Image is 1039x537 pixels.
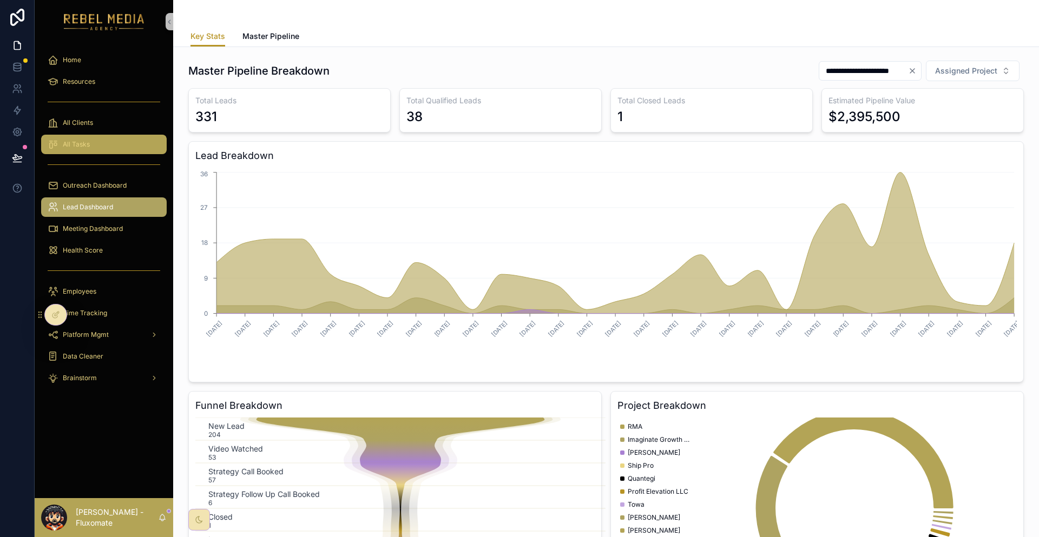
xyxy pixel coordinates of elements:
[208,430,221,439] text: 204
[208,489,320,499] text: Strategy Follow Up Call Booked
[518,320,537,338] text: [DATE]
[204,275,208,282] tspan: 9
[828,95,1017,106] h3: Estimated Pipeline Value
[860,320,879,338] text: [DATE]
[617,95,806,106] h3: Total Closed Leads
[628,500,645,509] span: Towa
[208,512,233,521] text: Closed
[617,108,623,125] div: 1
[63,309,107,317] span: Time Tracking
[747,320,765,338] text: [DATE]
[917,320,936,338] text: [DATE]
[628,461,654,470] span: Ship Pro
[661,320,680,338] text: [DATE]
[41,241,167,260] a: Health Score
[405,320,423,338] text: [DATE]
[41,135,167,154] a: All Tasks
[41,347,167,366] a: Data Cleaner
[41,50,167,70] a: Home
[200,204,208,211] tspan: 27
[628,474,655,483] span: Quantegi
[490,320,509,338] text: [DATE]
[195,168,1017,375] div: chart
[406,95,595,106] h3: Total Qualified Leads
[195,148,1017,163] h3: Lead Breakdown
[547,320,565,338] text: [DATE]
[200,170,208,178] tspan: 36
[946,320,964,338] text: [DATE]
[41,219,167,238] a: Meeting Dashboard
[188,63,330,78] h1: Master Pipeline Breakdown
[41,197,167,217] a: Lead Dashboard
[291,320,309,338] text: [DATE]
[832,320,850,338] text: [DATE]
[205,320,223,338] text: [DATE]
[41,303,167,323] a: Time Tracking
[775,320,793,338] text: [DATE]
[63,352,103,361] span: Data Cleaner
[208,467,284,476] text: Strategy Call Booked
[889,320,908,338] text: [DATE]
[604,320,622,338] text: [DATE]
[1003,320,1021,338] text: [DATE]
[195,108,217,125] div: 331
[195,95,384,106] h3: Total Leads
[63,140,90,149] span: All Tasks
[63,224,123,233] span: Meeting Dashboard
[926,61,1020,81] button: Select Button
[208,476,216,484] text: 57
[41,72,167,91] a: Resources
[41,282,167,301] a: Employees
[63,77,95,86] span: Resources
[35,43,173,400] div: scrollable content
[63,118,93,127] span: All Clients
[204,310,208,317] tspan: 0
[628,487,688,496] span: Profit Elevation LLC
[208,453,216,461] text: 53
[242,31,299,42] span: Master Pipeline
[63,203,113,211] span: Lead Dashboard
[190,26,225,47] a: Key Stats
[935,65,997,76] span: Assigned Project
[908,67,921,75] button: Clear
[633,320,651,338] text: [DATE]
[41,325,167,344] a: Platform Mgmt
[63,181,127,190] span: Outreach Dashboard
[208,499,212,507] text: 6
[462,320,480,338] text: [DATE]
[208,444,263,453] text: Video Watched
[195,398,595,413] h3: Funnel Breakdown
[628,513,680,522] span: [PERSON_NAME]
[433,320,451,338] text: [DATE]
[628,422,642,431] span: RMA
[975,320,993,338] text: [DATE]
[190,31,225,42] span: Key Stats
[63,330,109,339] span: Platform Mgmt
[718,320,736,338] text: [DATE]
[201,239,208,247] tspan: 18
[262,320,281,338] text: [DATE]
[64,13,144,30] img: App logo
[41,176,167,195] a: Outreach Dashboard
[804,320,822,338] text: [DATE]
[576,320,594,338] text: [DATE]
[242,26,299,48] a: Master Pipeline
[376,320,394,338] text: [DATE]
[689,320,708,338] text: [DATE]
[617,398,1017,413] h3: Project Breakdown
[63,56,81,64] span: Home
[41,113,167,132] a: All Clients
[628,435,693,444] span: Imaginate Growth Agency
[208,421,245,430] text: New Lead
[234,320,252,338] text: [DATE]
[628,448,680,457] span: [PERSON_NAME]
[348,320,366,338] text: [DATE]
[406,108,423,125] div: 38
[63,246,103,255] span: Health Score
[628,526,680,535] span: [PERSON_NAME]
[76,507,158,528] p: [PERSON_NAME] - Fluxomate
[828,108,900,125] div: $2,395,500
[319,320,338,338] text: [DATE]
[63,287,96,296] span: Employees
